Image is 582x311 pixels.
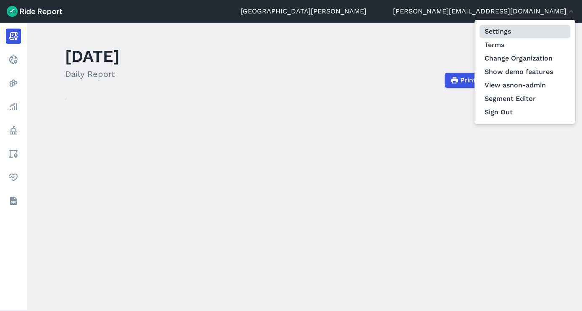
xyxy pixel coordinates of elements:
button: View asnon-admin [480,79,570,92]
a: Segment Editor [480,92,570,105]
a: Terms [480,38,570,52]
a: Settings [480,25,570,38]
a: Change Organization [480,52,570,65]
button: Sign Out [480,105,570,119]
button: Show demo features [480,65,570,79]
